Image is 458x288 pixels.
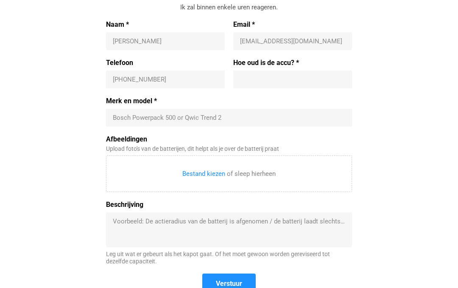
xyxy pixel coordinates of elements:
div: Leg uit wat er gebeurt als het kapot gaat. Of het moet gewoon worden gereviseerd tot dezelfde cap... [106,251,352,265]
div: Upload foto's van de batterijen, dit helpt als je over de batterij praat [106,145,352,152]
label: Merk en model * [106,97,352,105]
label: Hoe oud is de accu? * [233,59,352,67]
label: Afbeeldingen [106,135,352,144]
label: Beschrijving [106,200,352,209]
label: Email * [233,20,352,29]
label: Naam * [106,20,225,29]
input: Naam * [113,37,218,45]
div: Ik zal binnen enkele uren reageren. [106,3,352,12]
label: Telefoon [106,59,225,67]
input: Merk en model * [113,113,345,122]
span: Verstuur [216,279,242,288]
input: +31 647493275 [113,75,218,84]
input: Email * [240,37,345,45]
